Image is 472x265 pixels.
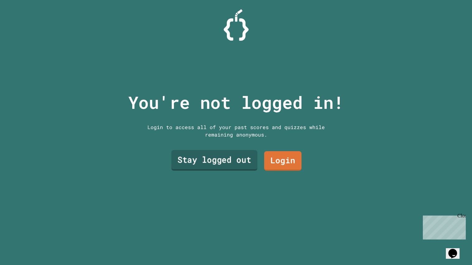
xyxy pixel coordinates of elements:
div: Login to access all of your past scores and quizzes while remaining anonymous. [143,123,329,138]
a: Stay logged out [171,150,257,170]
iframe: chat widget [446,240,466,259]
img: Logo.svg [224,9,249,41]
a: Login [264,151,301,171]
iframe: chat widget [420,213,466,239]
div: Chat with us now!Close [2,2,43,40]
p: You're not logged in! [128,90,344,115]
